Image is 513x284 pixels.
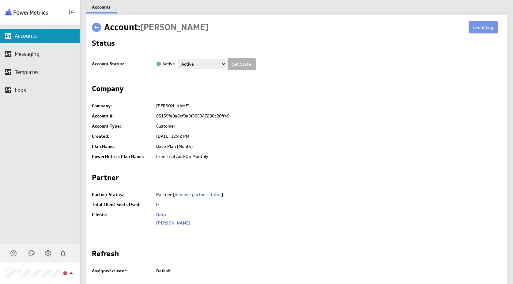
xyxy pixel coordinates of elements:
td: Free Trial Add-On Monthly [153,152,501,162]
td: Customer [153,121,501,131]
td: Created: [92,131,153,141]
td: 0 [153,200,223,210]
a: Data [156,212,166,217]
img: Klipfolio powermetrics logo [5,7,48,17]
td: 65159fa0a6cf9a9f392347200c26ff49 [153,111,501,121]
div: Templates [15,69,78,75]
div: Notifications [58,248,68,259]
td: Partner Status: [92,190,153,200]
h2: Status [92,40,115,49]
a: Event Log [469,21,498,33]
td: Account Type: [92,121,153,131]
div: Account and settings [43,248,53,259]
td: Active [153,56,175,73]
td: PowerMetrics Plan Name: [92,152,153,162]
td: Company: [92,101,153,111]
td: Plan Name: [92,141,153,152]
td: Total Client Seats Used: [92,200,153,210]
div: Accounts [15,33,78,39]
svg: Themes [28,250,35,257]
td: Base Plan (Month) [153,141,501,152]
div: Themes [26,248,37,259]
input: Set State [228,58,256,70]
div: Logs [15,87,78,94]
td: Partner [ ] [153,190,223,200]
span: Sedric [140,21,209,33]
h1: Account: [104,21,209,33]
h2: Refresh [92,250,119,260]
td: Account #: [92,111,153,121]
div: Help [8,248,19,259]
td: Account Status: [92,56,153,73]
td: Default [153,266,171,276]
td: Assigned cluster: [92,266,153,276]
a: [PERSON_NAME] [156,220,190,226]
td: [DATE] 12:42 PM [153,131,501,141]
td: Clients: [92,210,153,238]
svg: Account and settings [44,250,52,257]
a: Remove partner status [175,192,221,197]
td: [PERSON_NAME] [153,101,501,111]
div: Collapse [66,7,77,17]
div: Messaging [15,51,78,57]
h2: Partner [92,174,119,184]
h2: Company [92,85,124,95]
